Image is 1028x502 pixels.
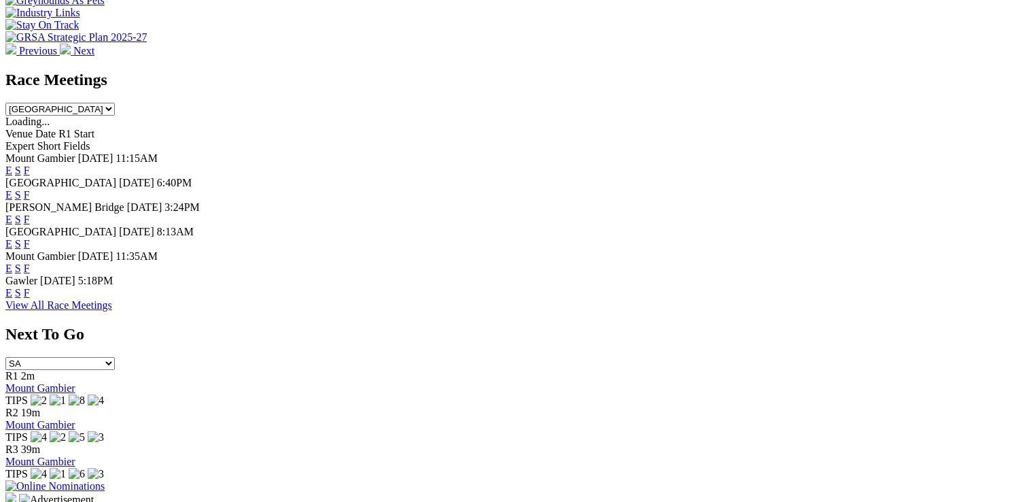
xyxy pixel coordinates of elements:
[5,214,12,225] a: E
[35,128,56,139] span: Date
[5,128,33,139] span: Venue
[24,165,30,176] a: F
[5,71,1023,89] h2: Race Meetings
[5,480,105,492] img: Online Nominations
[78,152,113,164] span: [DATE]
[5,444,18,455] span: R3
[5,456,75,467] a: Mount Gambier
[24,214,30,225] a: F
[5,407,18,418] span: R2
[5,31,147,44] img: GRSA Strategic Plan 2025-27
[157,177,192,188] span: 6:40PM
[73,45,94,56] span: Next
[164,201,200,213] span: 3:24PM
[5,45,60,56] a: Previous
[69,431,85,444] img: 5
[15,214,21,225] a: S
[5,431,28,443] span: TIPS
[31,468,47,480] img: 4
[21,370,35,382] span: 2m
[15,263,21,274] a: S
[5,19,79,31] img: Stay On Track
[88,395,104,407] img: 4
[19,45,57,56] span: Previous
[5,287,12,299] a: E
[127,201,162,213] span: [DATE]
[15,287,21,299] a: S
[119,226,154,237] span: [DATE]
[15,238,21,250] a: S
[5,189,12,201] a: E
[40,275,75,286] span: [DATE]
[60,45,94,56] a: Next
[63,140,90,152] span: Fields
[58,128,94,139] span: R1 Start
[5,140,35,152] span: Expert
[5,165,12,176] a: E
[5,299,112,311] a: View All Race Meetings
[31,395,47,407] img: 2
[88,468,104,480] img: 3
[24,287,30,299] a: F
[69,395,85,407] img: 8
[24,238,30,250] a: F
[5,419,75,431] a: Mount Gambier
[31,431,47,444] img: 4
[5,44,16,54] img: chevron-left-pager-white.svg
[5,250,75,262] span: Mount Gambier
[88,431,104,444] img: 3
[5,201,124,213] span: [PERSON_NAME] Bridge
[5,370,18,382] span: R1
[5,226,116,237] span: [GEOGRAPHIC_DATA]
[21,444,40,455] span: 39m
[116,152,158,164] span: 11:15AM
[60,44,71,54] img: chevron-right-pager-white.svg
[5,116,50,127] span: Loading...
[50,395,66,407] img: 1
[5,263,12,274] a: E
[15,165,21,176] a: S
[5,382,75,394] a: Mount Gambier
[116,250,158,262] span: 11:35AM
[37,140,61,152] span: Short
[119,177,154,188] span: [DATE]
[5,238,12,250] a: E
[157,226,194,237] span: 8:13AM
[50,431,66,444] img: 2
[24,189,30,201] a: F
[21,407,40,418] span: 19m
[50,468,66,480] img: 1
[69,468,85,480] img: 6
[78,250,113,262] span: [DATE]
[5,152,75,164] span: Mount Gambier
[5,325,1023,344] h2: Next To Go
[24,263,30,274] a: F
[5,275,37,286] span: Gawler
[5,7,80,19] img: Industry Links
[15,189,21,201] a: S
[78,275,113,286] span: 5:18PM
[5,468,28,480] span: TIPS
[5,395,28,406] span: TIPS
[5,177,116,188] span: [GEOGRAPHIC_DATA]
